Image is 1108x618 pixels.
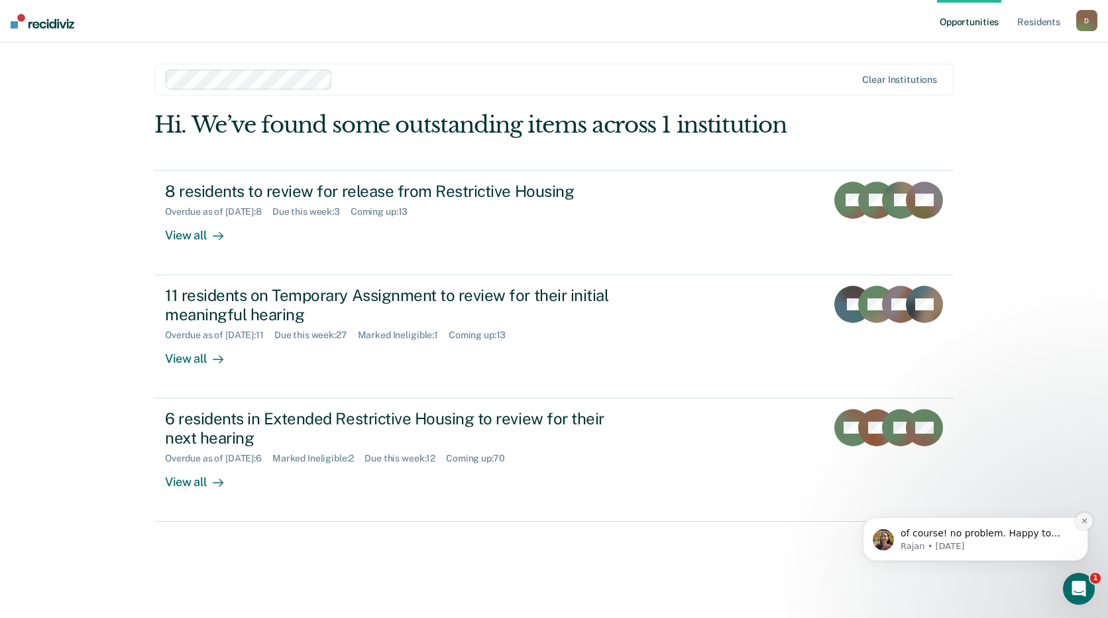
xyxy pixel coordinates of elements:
[165,286,630,324] div: 11 residents on Temporary Assignment to review for their initial meaningful hearing
[233,79,250,96] button: Dismiss notification
[272,453,364,464] div: Marked Ineligible : 2
[165,217,239,243] div: View all
[165,409,630,448] div: 6 residents in Extended Restrictive Housing to review for their next hearing
[843,434,1108,582] iframe: Intercom notifications message
[58,107,229,119] p: Message from Rajan, sent 1w ago
[154,275,954,399] a: 11 residents on Temporary Assignment to review for their initial meaningful hearingOverdue as of ...
[20,84,245,127] div: message notification from Rajan, 1w ago. of course! no problem. Happy to help. Please reach out i...
[154,111,794,139] div: Hi. We’ve found some outstanding items across 1 institution
[165,182,630,201] div: 8 residents to review for release from Restrictive Housing
[165,463,239,489] div: View all
[274,330,358,341] div: Due this week : 27
[165,206,272,217] div: Overdue as of [DATE] : 8
[154,399,954,522] a: 6 residents in Extended Restrictive Housing to review for their next hearingOverdue as of [DATE]:...
[154,170,954,275] a: 8 residents to review for release from Restrictive HousingOverdue as of [DATE]:8Due this week:3Co...
[1090,573,1101,584] span: 1
[11,14,74,29] img: Recidiviz
[351,206,418,217] div: Coming up : 13
[446,453,515,464] div: Coming up : 70
[272,206,351,217] div: Due this week : 3
[165,340,239,366] div: View all
[364,453,446,464] div: Due this week : 12
[1063,573,1095,605] iframe: Intercom live chat
[165,453,272,464] div: Overdue as of [DATE] : 6
[358,330,449,341] div: Marked Ineligible : 1
[862,74,937,86] div: Clear institutions
[1076,10,1097,31] button: D
[449,330,516,341] div: Coming up : 13
[58,93,229,107] p: of course! no problem. Happy to help. Please reach out if you ever need further assistance.
[165,330,274,341] div: Overdue as of [DATE] : 11
[30,95,51,117] img: Profile image for Rajan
